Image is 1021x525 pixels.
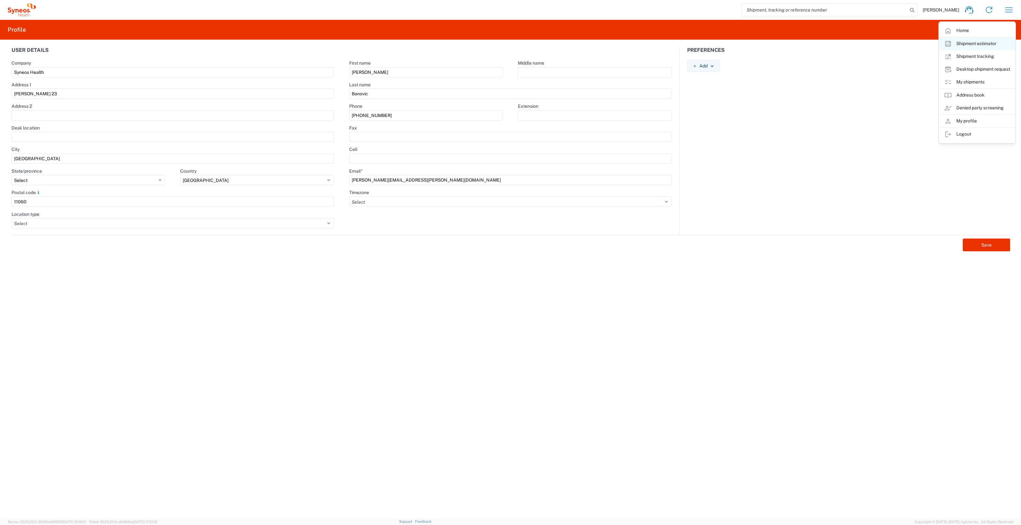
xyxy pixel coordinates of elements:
[939,115,1015,128] a: My profile
[8,26,26,34] h2: Profile
[349,190,369,195] label: Timezone
[742,4,908,16] input: Shipment, tracking or reference number
[939,50,1015,63] a: Shipment tracking
[518,60,544,66] label: Middle name
[399,520,415,523] a: Support
[679,47,1017,60] div: Preferences
[180,168,197,174] label: Country
[89,520,157,524] span: Client: 2025.20.0-e640dba
[8,520,86,524] span: Server: 2025.20.0-32d5ea39505
[349,125,357,131] label: Fax
[349,60,371,66] label: First name
[939,37,1015,50] a: Shipment estimator
[939,76,1015,89] a: My shipments
[349,146,358,152] label: Cell
[518,103,538,109] label: Extension
[939,128,1015,141] a: Logout
[12,103,32,109] label: Address 2
[133,520,157,524] span: [DATE] 17:21:12
[687,60,720,72] button: Add
[62,520,86,524] span: [DATE] 10:18:31
[12,82,31,88] label: Address 1
[923,7,959,13] span: [PERSON_NAME]
[12,125,40,131] label: Desk location
[939,89,1015,102] a: Address book
[349,103,362,109] label: Phone
[4,47,342,60] div: User details
[963,239,1010,251] button: Save
[415,520,431,523] a: Feedback
[12,211,39,217] label: Location type
[12,190,41,195] label: Postal code
[349,82,371,88] label: Last name
[12,146,20,152] label: City
[349,168,363,174] label: Email
[12,168,42,174] label: State/province
[939,24,1015,37] a: Home
[12,60,31,66] label: Company
[915,519,1013,525] span: Copyright © [DATE]-[DATE] Agistix Inc., All Rights Reserved
[939,102,1015,114] a: Denied party screening
[939,63,1015,76] a: Desktop shipment request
